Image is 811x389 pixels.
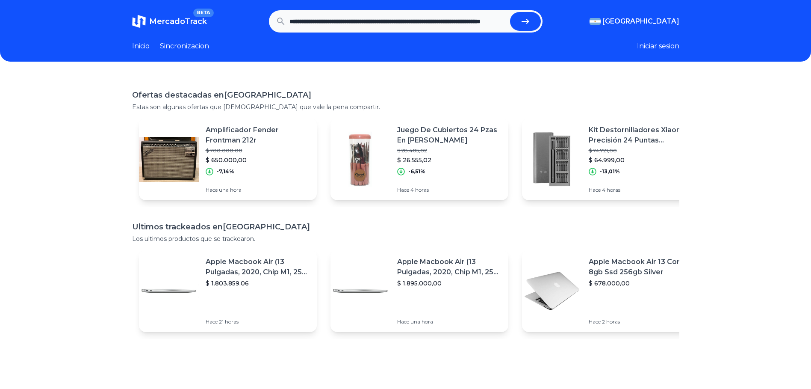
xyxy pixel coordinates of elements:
p: $ 650.000,00 [206,156,310,164]
span: BETA [193,9,213,17]
p: -6,51% [408,168,425,175]
p: $ 26.555,02 [397,156,501,164]
p: Hace 4 horas [589,187,693,193]
p: $ 678.000,00 [589,279,693,288]
a: Featured imageKit Destornilladores Xiaomi Precisión 24 Puntas Magneticas$ 74.721,00$ 64.999,00-13... [522,118,700,200]
p: -13,01% [600,168,620,175]
p: $ 1.895.000,00 [397,279,501,288]
p: Juego De Cubiertos 24 Pzas En [PERSON_NAME] [397,125,501,146]
p: Hace 4 horas [397,187,501,193]
img: Featured image [522,129,582,189]
p: Amplificador Fender Frontman 212r [206,125,310,146]
span: MercadoTrack [149,17,207,26]
a: MercadoTrackBETA [132,15,207,28]
p: -7,14% [217,168,234,175]
p: Hace una hora [206,187,310,193]
p: Apple Macbook Air (13 Pulgadas, 2020, Chip M1, 256 Gb De Ssd, 8 Gb De Ram) - Plata [206,257,310,277]
p: Los ultimos productos que se trackearon. [132,235,679,243]
a: Featured imageAmplificador Fender Frontman 212r$ 700.000,00$ 650.000,00-7,14%Hace una hora [139,118,317,200]
p: Kit Destornilladores Xiaomi Precisión 24 Puntas Magneticas [589,125,693,146]
p: $ 74.721,00 [589,147,693,154]
h1: Ofertas destacadas en [GEOGRAPHIC_DATA] [132,89,679,101]
h1: Ultimos trackeados en [GEOGRAPHIC_DATA] [132,221,679,233]
img: Featured image [522,261,582,321]
img: Featured image [139,129,199,189]
a: Featured imageJuego De Cubiertos 24 Pzas En [PERSON_NAME]$ 28.405,02$ 26.555,02-6,51%Hace 4 horas [330,118,508,200]
a: Featured imageApple Macbook Air 13 Core I5 8gb Ssd 256gb Silver$ 678.000,00Hace 2 horas [522,250,700,332]
img: Featured image [330,261,390,321]
img: MercadoTrack [132,15,146,28]
img: Featured image [139,261,199,321]
p: Apple Macbook Air (13 Pulgadas, 2020, Chip M1, 256 Gb De Ssd, 8 Gb De Ram) - Plata [397,257,501,277]
span: [GEOGRAPHIC_DATA] [602,16,679,27]
p: Hace una hora [397,318,501,325]
p: $ 28.405,02 [397,147,501,154]
img: Argentina [590,18,601,25]
p: Estas son algunas ofertas que [DEMOGRAPHIC_DATA] que vale la pena compartir. [132,103,679,111]
p: Apple Macbook Air 13 Core I5 8gb Ssd 256gb Silver [589,257,693,277]
button: [GEOGRAPHIC_DATA] [590,16,679,27]
a: Inicio [132,41,150,51]
p: Hace 21 horas [206,318,310,325]
img: Featured image [330,129,390,189]
button: Iniciar sesion [637,41,679,51]
p: $ 1.803.859,06 [206,279,310,288]
a: Featured imageApple Macbook Air (13 Pulgadas, 2020, Chip M1, 256 Gb De Ssd, 8 Gb De Ram) - Plata$... [139,250,317,332]
p: $ 64.999,00 [589,156,693,164]
p: Hace 2 horas [589,318,693,325]
p: $ 700.000,00 [206,147,310,154]
a: Sincronizacion [160,41,209,51]
a: Featured imageApple Macbook Air (13 Pulgadas, 2020, Chip M1, 256 Gb De Ssd, 8 Gb De Ram) - Plata$... [330,250,508,332]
